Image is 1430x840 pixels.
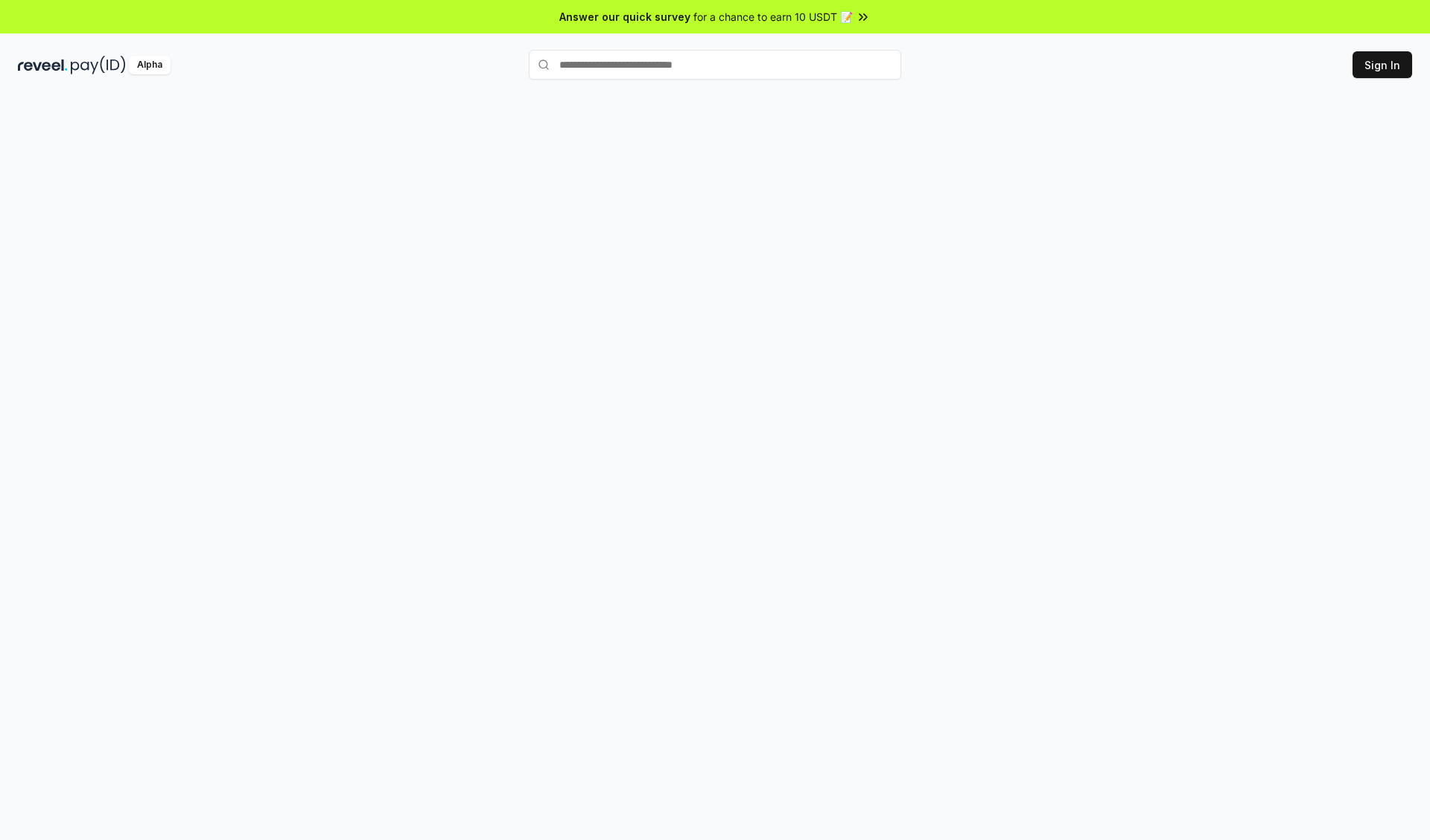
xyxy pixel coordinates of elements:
span: Answer our quick survey [559,9,690,25]
button: Sign In [1353,51,1412,78]
div: Alpha [129,56,171,74]
img: pay_id [71,56,126,74]
img: reveel_dark [18,56,68,74]
span: for a chance to earn 10 USDT 📝 [693,9,853,25]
